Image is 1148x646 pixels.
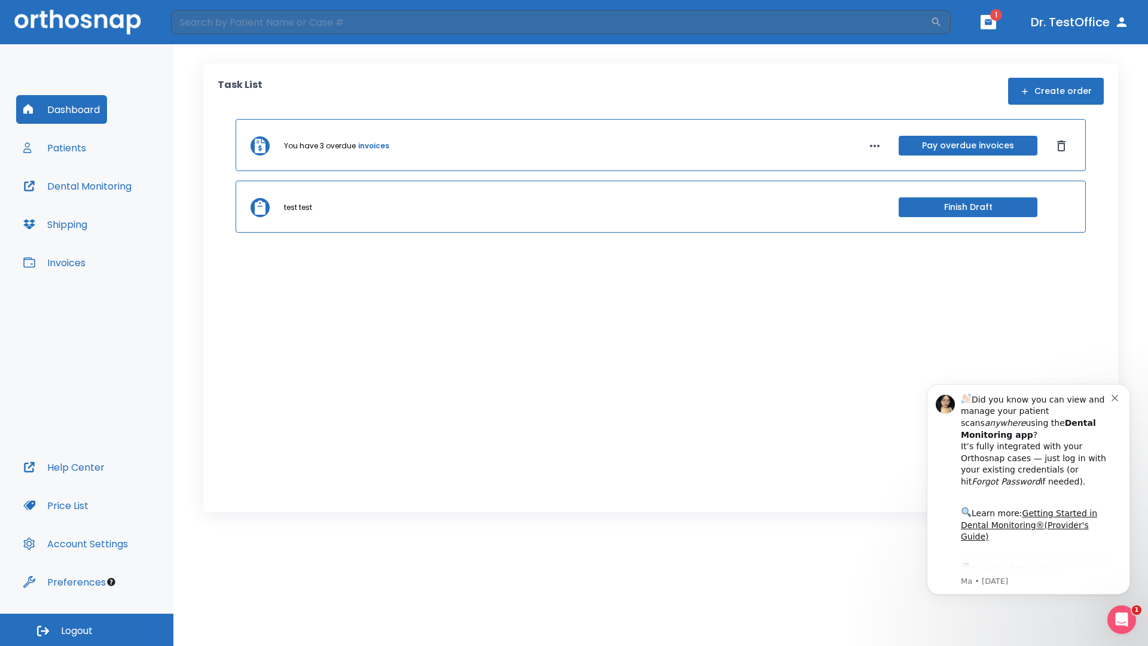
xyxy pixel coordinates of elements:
[1008,78,1104,105] button: Create order
[16,172,139,200] button: Dental Monitoring
[1132,605,1141,615] span: 1
[14,10,141,34] img: Orthosnap
[61,624,93,638] span: Logout
[284,202,312,213] p: test test
[1107,605,1136,634] iframe: Intercom live chat
[1052,136,1071,156] button: Dismiss
[171,10,930,34] input: Search by Patient Name or Case #
[899,136,1037,156] button: Pay overdue invoices
[16,133,93,162] button: Patients
[16,95,107,124] button: Dashboard
[106,577,117,587] div: Tooltip anchor
[358,141,389,151] a: invoices
[16,453,112,482] button: Help Center
[899,197,1037,217] button: Finish Draft
[990,9,1002,21] span: 1
[284,141,356,151] p: You have 3 overdue
[16,529,135,558] button: Account Settings
[16,491,96,520] button: Price List
[16,210,94,239] button: Shipping
[1026,11,1134,33] button: Dr. TestOffice
[218,78,262,105] p: Task List
[909,369,1148,640] iframe: Intercom notifications message
[16,568,113,596] button: Preferences
[16,248,93,277] button: Invoices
